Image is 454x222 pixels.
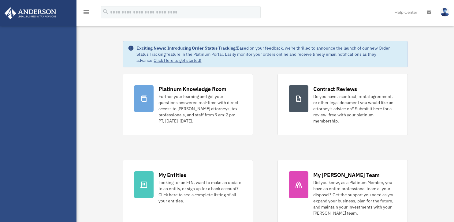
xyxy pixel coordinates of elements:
[158,85,226,93] div: Platinum Knowledge Room
[136,45,402,63] div: Based on your feedback, we're thrilled to announce the launch of our new Order Status Tracking fe...
[158,171,186,179] div: My Entities
[102,8,109,15] i: search
[158,93,242,124] div: Further your learning and get your questions answered real-time with direct access to [PERSON_NAM...
[313,179,396,216] div: Did you know, as a Platinum Member, you have an entire professional team at your disposal? Get th...
[83,9,90,16] i: menu
[158,179,242,204] div: Looking for an EIN, want to make an update to an entity, or sign up for a bank account? Click her...
[3,7,58,19] img: Anderson Advisors Platinum Portal
[313,93,396,124] div: Do you have a contract, rental agreement, or other legal document you would like an attorney's ad...
[313,85,357,93] div: Contract Reviews
[154,58,201,63] a: Click Here to get started!
[123,74,253,135] a: Platinum Knowledge Room Further your learning and get your questions answered real-time with dire...
[83,11,90,16] a: menu
[277,74,408,135] a: Contract Reviews Do you have a contract, rental agreement, or other legal document you would like...
[440,8,449,17] img: User Pic
[136,45,237,51] strong: Exciting News: Introducing Order Status Tracking!
[313,171,380,179] div: My [PERSON_NAME] Team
